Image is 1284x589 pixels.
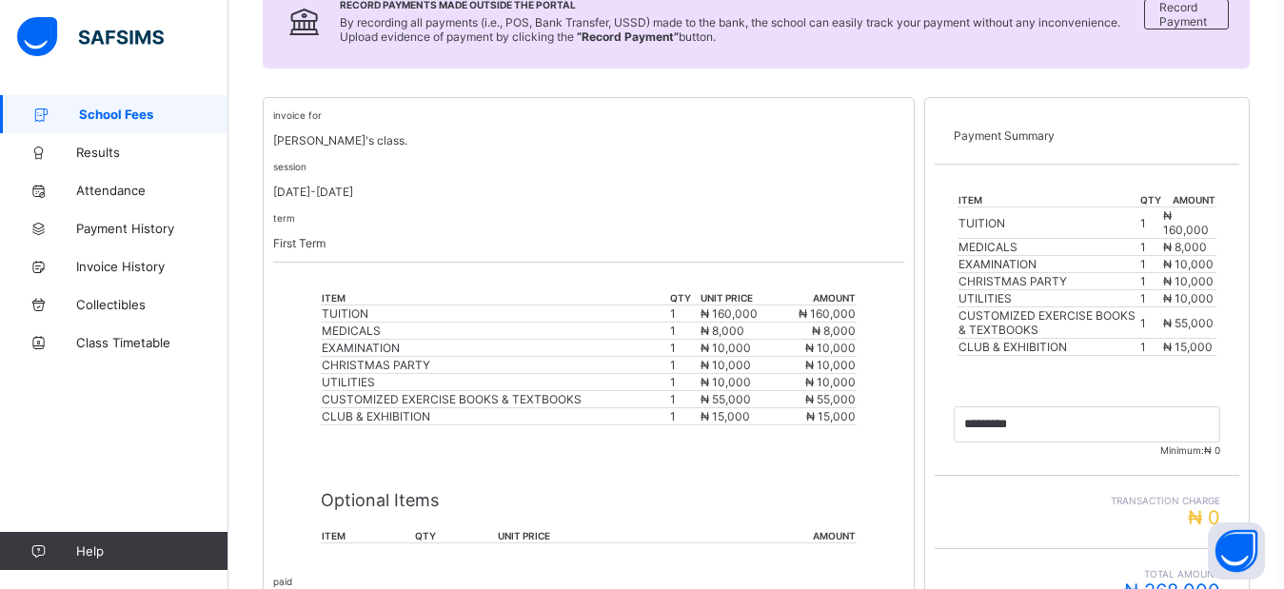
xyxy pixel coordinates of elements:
th: qty [414,529,497,543]
b: “Record Payment” [577,29,679,44]
div: EXAMINATION [322,341,668,355]
span: ₦ 0 [1188,506,1220,529]
span: ₦ 160,000 [799,306,856,321]
td: TUITION [958,207,1140,239]
th: qty [1139,193,1162,207]
span: ₦ 10,000 [701,375,751,389]
small: invoice for [273,109,322,121]
td: 1 [1139,290,1162,307]
span: ₦ 160,000 [701,306,758,321]
small: term [273,212,295,224]
p: First Term [273,236,904,250]
span: ₦ 55,000 [701,392,751,406]
span: ₦ 55,000 [805,392,856,406]
div: CLUB & EXHIBITION [322,409,668,423]
span: ₦ 0 [1204,444,1220,456]
td: 1 [669,323,700,340]
span: Class Timetable [76,335,228,350]
span: Attendance [76,183,228,198]
td: EXAMINATION [958,256,1140,273]
td: CHRISTMAS PARTY [958,273,1140,290]
td: 1 [669,374,700,391]
td: 1 [1139,339,1162,356]
td: 1 [669,391,700,408]
span: Total Amount [954,568,1220,579]
span: ₦ 8,000 [812,324,856,338]
td: 1 [1139,207,1162,239]
p: Optional Items [321,490,857,510]
div: CHRISTMAS PARTY [322,358,668,372]
span: ₦ 15,000 [806,409,856,423]
span: ₦ 10,000 [1163,257,1214,271]
td: 1 [1139,307,1162,339]
span: ₦ 15,000 [1163,340,1213,354]
span: ₦ 10,000 [1163,274,1214,288]
td: 1 [1139,273,1162,290]
td: CUSTOMIZED EXERCISE BOOKS & TEXTBOOKS [958,307,1140,339]
th: unit price [700,291,779,305]
td: 1 [669,305,700,323]
span: ₦ 8,000 [1163,240,1207,254]
button: Open asap [1208,522,1265,579]
span: ₦ 160,000 [1163,208,1209,237]
span: ₦ 55,000 [1163,316,1214,330]
span: ₦ 8,000 [701,324,744,338]
td: 1 [1139,256,1162,273]
td: 1 [669,357,700,374]
td: 1 [1139,239,1162,256]
small: session [273,161,306,172]
div: CUSTOMIZED EXERCISE BOOKS & TEXTBOOKS [322,392,668,406]
th: qty [669,291,700,305]
span: ₦ 10,000 [805,375,856,389]
span: Invoice History [76,259,228,274]
th: amount [778,291,857,305]
p: Payment Summary [954,128,1220,143]
th: item [321,529,414,543]
p: [PERSON_NAME]'s class. [273,133,904,147]
span: ₦ 10,000 [701,341,751,355]
span: By recording all payments (i.e., POS, Bank Transfer, USSD) made to the bank, the school can easil... [340,15,1120,44]
span: Help [76,543,227,559]
span: Transaction charge [954,495,1220,506]
p: [DATE]-[DATE] [273,185,904,199]
td: UTILITIES [958,290,1140,307]
th: item [321,291,669,305]
span: ₦ 10,000 [1163,291,1214,305]
span: ₦ 15,000 [701,409,750,423]
span: School Fees [79,107,228,122]
small: paid [273,576,292,587]
div: UTILITIES [322,375,668,389]
th: amount [694,529,857,543]
span: ₦ 10,000 [805,358,856,372]
td: 1 [669,408,700,425]
td: CLUB & EXHIBITION [958,339,1140,356]
span: Collectibles [76,297,228,312]
span: Results [76,145,228,160]
span: ₦ 10,000 [701,358,751,372]
th: amount [1162,193,1216,207]
td: 1 [669,340,700,357]
span: ₦ 10,000 [805,341,856,355]
th: item [958,193,1140,207]
th: unit price [497,529,694,543]
span: Minimum: [954,444,1220,456]
td: MEDICALS [958,239,1140,256]
span: Payment History [76,221,228,236]
img: safsims [17,17,164,57]
div: TUITION [322,306,668,321]
div: MEDICALS [322,324,668,338]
